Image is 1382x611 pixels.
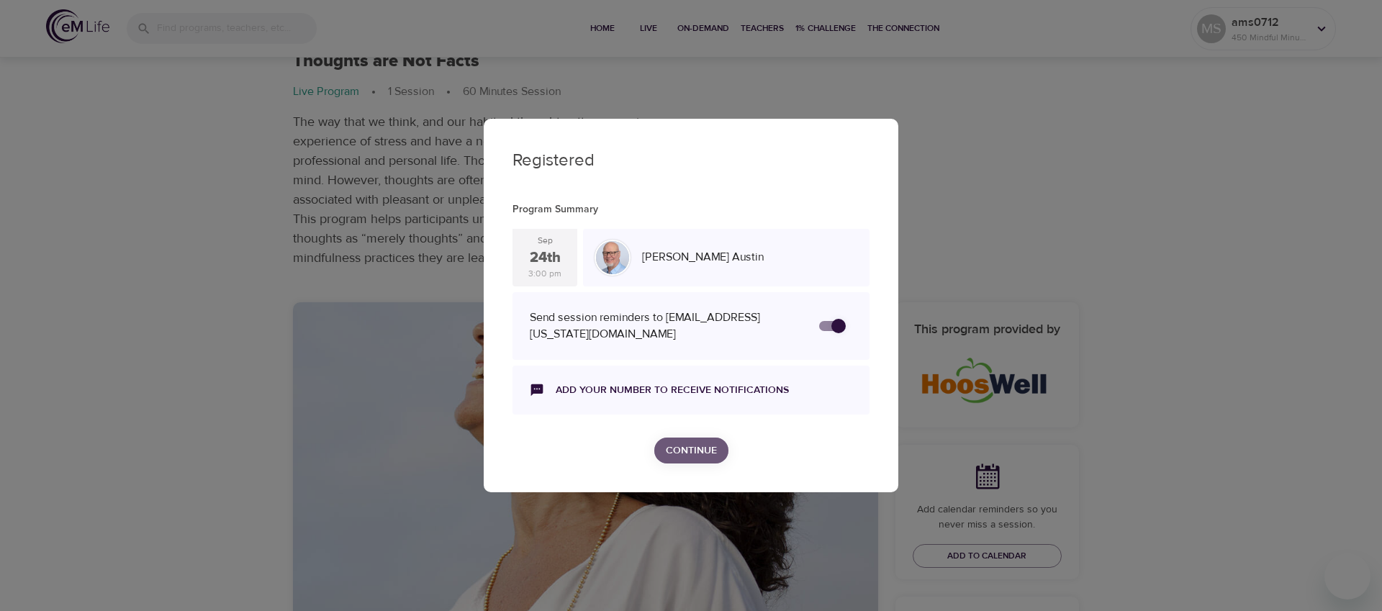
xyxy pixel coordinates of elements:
div: Send session reminders to [EMAIL_ADDRESS][US_STATE][DOMAIN_NAME] [530,309,805,343]
p: Program Summary [512,202,870,217]
a: Add your number to receive notifications [556,383,789,397]
span: Continue [666,442,717,460]
div: [PERSON_NAME] Austin [636,243,864,271]
div: Sep [538,235,553,247]
button: Continue [654,438,728,464]
div: 3:00 pm [528,268,561,280]
div: 24th [530,248,561,268]
p: Registered [512,148,870,173]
